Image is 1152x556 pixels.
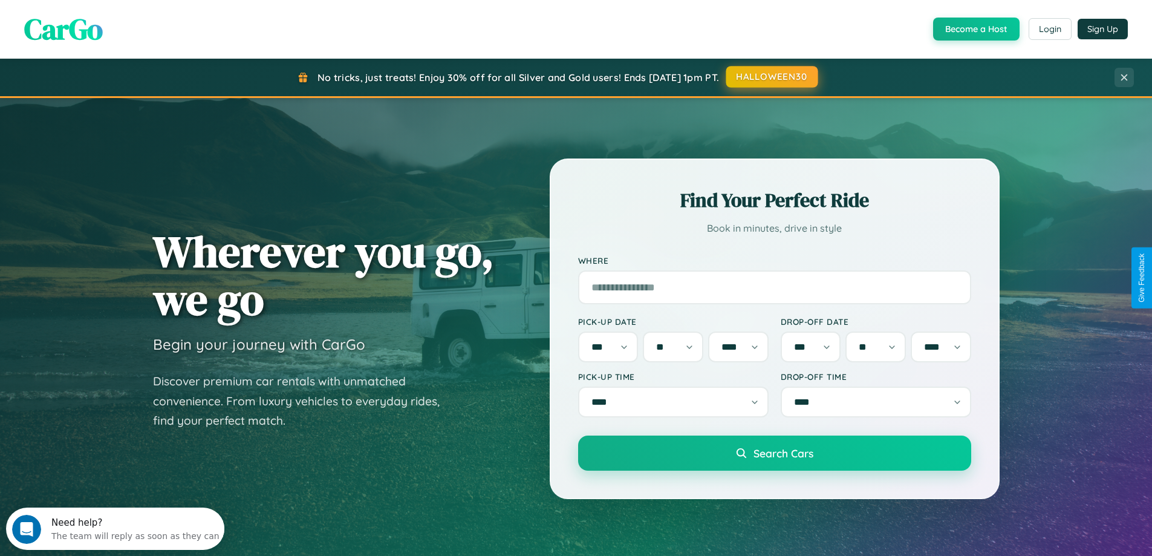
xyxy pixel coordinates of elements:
[153,227,494,323] h1: Wherever you go, we go
[12,515,41,544] iframe: Intercom live chat
[1029,18,1072,40] button: Login
[24,9,103,49] span: CarGo
[5,5,225,38] div: Open Intercom Messenger
[1137,253,1146,303] div: Give Feedback
[1078,19,1128,39] button: Sign Up
[45,20,213,33] div: The team will reply as soon as they can
[781,316,971,327] label: Drop-off Date
[753,446,813,460] span: Search Cars
[578,316,769,327] label: Pick-up Date
[578,220,971,237] p: Book in minutes, drive in style
[6,508,224,550] iframe: Intercom live chat discovery launcher
[45,10,213,20] div: Need help?
[578,371,769,382] label: Pick-up Time
[153,371,455,431] p: Discover premium car rentals with unmatched convenience. From luxury vehicles to everyday rides, ...
[317,71,719,83] span: No tricks, just treats! Enjoy 30% off for all Silver and Gold users! Ends [DATE] 1pm PT.
[781,371,971,382] label: Drop-off Time
[933,18,1020,41] button: Become a Host
[726,66,818,88] button: HALLOWEEN30
[153,335,365,353] h3: Begin your journey with CarGo
[578,187,971,214] h2: Find Your Perfect Ride
[578,436,971,471] button: Search Cars
[578,255,971,266] label: Where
